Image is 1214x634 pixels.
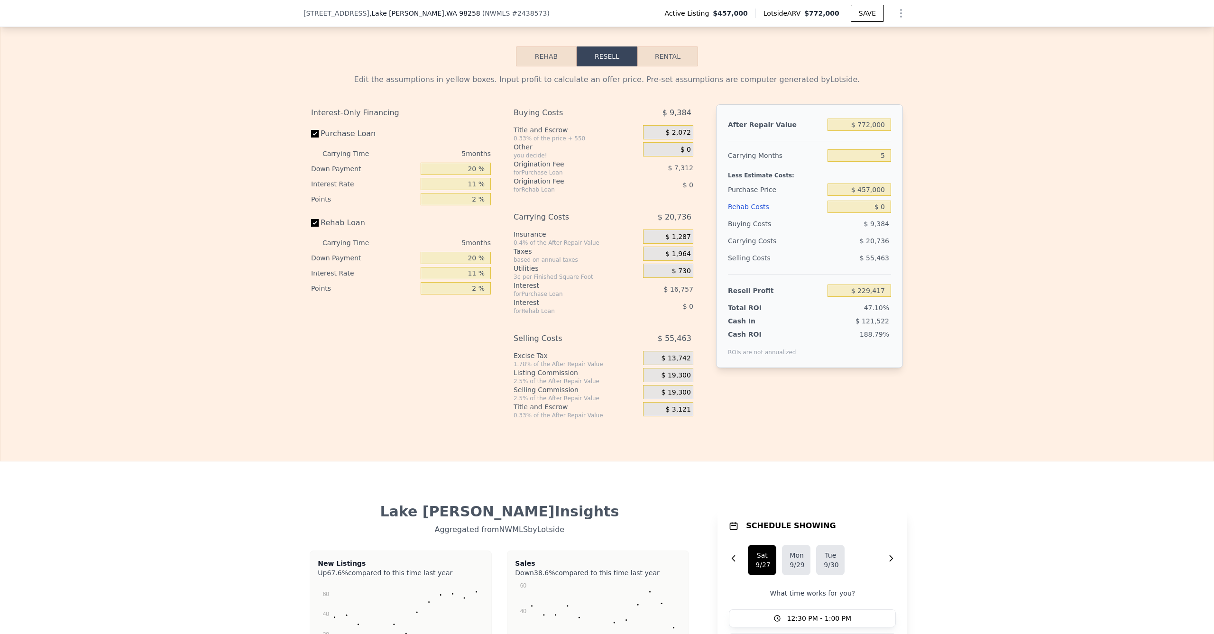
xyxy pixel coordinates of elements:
[790,551,803,560] div: Mon
[311,130,319,138] input: Purchase Loan
[514,298,619,307] div: Interest
[388,235,491,250] div: 5 months
[514,169,619,176] div: for Purchase Loan
[683,303,693,310] span: $ 0
[514,209,619,226] div: Carrying Costs
[516,46,577,66] button: Rehab
[664,9,713,18] span: Active Listing
[728,339,796,356] div: ROIs are not annualized
[728,303,787,312] div: Total ROI
[311,250,417,266] div: Down Payment
[787,614,851,623] span: 12:30 PM - 1:00 PM
[311,125,417,142] label: Purchase Loan
[482,9,550,18] div: ( )
[728,181,824,198] div: Purchase Price
[322,146,384,161] div: Carrying Time
[311,520,688,535] div: Aggregated from NWMLS by Lotside
[855,317,889,325] span: $ 121,522
[311,503,688,520] div: Lake [PERSON_NAME] Insights
[728,232,787,249] div: Carrying Costs
[658,209,691,226] span: $ 20,736
[444,9,480,17] span: , WA 98258
[388,146,491,161] div: 5 months
[311,104,491,121] div: Interest-Only Financing
[662,388,691,397] span: $ 19,300
[485,9,510,17] span: NWMLS
[515,559,681,568] div: Sales
[514,247,639,256] div: Taxes
[662,371,691,380] span: $ 19,300
[668,164,693,172] span: $ 7,312
[318,568,484,574] div: Up compared to this time last year
[729,588,896,598] p: What time works for you?
[514,186,619,193] div: for Rehab Loan
[755,551,769,560] div: Sat
[512,9,547,17] span: # 2438573
[311,161,417,176] div: Down Payment
[824,560,837,570] div: 9/30
[514,142,639,152] div: Other
[514,395,639,402] div: 2.5% of the After Repair Value
[892,4,910,23] button: Show Options
[662,104,691,121] span: $ 9,384
[824,551,837,560] div: Tue
[514,135,639,142] div: 0.33% of the price + 550
[864,220,889,228] span: $ 9,384
[729,609,896,627] button: 12:30 PM - 1:00 PM
[514,368,639,377] div: Listing Commission
[369,9,480,18] span: , Lake [PERSON_NAME]
[318,559,484,568] div: New Listings
[851,5,884,22] button: SAVE
[665,250,690,258] span: $ 1,964
[514,264,639,273] div: Utilities
[311,214,417,231] label: Rehab Loan
[683,181,693,189] span: $ 0
[728,330,796,339] div: Cash ROI
[662,354,691,363] span: $ 13,742
[728,282,824,299] div: Resell Profit
[860,254,889,262] span: $ 55,463
[514,290,619,298] div: for Purchase Loan
[514,230,639,239] div: Insurance
[514,360,639,368] div: 1.78% of the After Repair Value
[782,545,810,575] button: Mon9/29
[514,377,639,385] div: 2.5% of the After Repair Value
[728,215,824,232] div: Buying Costs
[755,560,769,570] div: 9/27
[728,316,787,326] div: Cash In
[323,611,330,617] text: 40
[746,520,836,532] h1: SCHEDULE SHOWING
[577,46,637,66] button: Resell
[713,9,748,18] span: $457,000
[728,249,824,266] div: Selling Costs
[728,164,891,181] div: Less Estimate Costs:
[311,192,417,207] div: Points
[311,281,417,296] div: Points
[672,267,691,276] span: $ 730
[514,159,619,169] div: Origination Fee
[515,568,681,574] div: Down compared to this time last year
[860,237,889,245] span: $ 20,736
[665,129,690,137] span: $ 2,072
[728,198,824,215] div: Rehab Costs
[514,330,619,347] div: Selling Costs
[790,560,803,570] div: 9/29
[728,147,824,164] div: Carrying Months
[514,256,639,264] div: based on annual taxes
[322,235,384,250] div: Carrying Time
[514,351,639,360] div: Excise Tax
[665,233,690,241] span: $ 1,287
[534,569,555,577] span: 38.6%
[323,591,330,597] text: 60
[816,545,845,575] button: Tue9/30
[327,569,348,577] span: 67.6%
[748,545,776,575] button: Sat9/27
[514,402,639,412] div: Title and Escrow
[860,331,889,338] span: 188.79%
[658,330,691,347] span: $ 55,463
[514,281,619,290] div: Interest
[311,266,417,281] div: Interest Rate
[804,9,839,17] span: $772,000
[514,152,639,159] div: you decide!
[514,307,619,315] div: for Rehab Loan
